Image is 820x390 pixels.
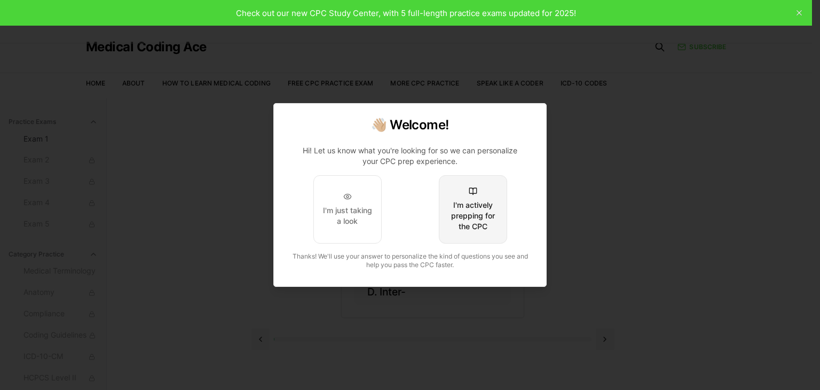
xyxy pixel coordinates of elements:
p: Hi! Let us know what you're looking for so we can personalize your CPC prep experience. [295,145,525,167]
h2: 👋🏼 Welcome! [287,116,533,134]
span: Thanks! We'll use your answer to personalize the kind of questions you see and help you pass the ... [293,252,528,269]
div: I'm just taking a look [322,205,373,227]
button: I'm just taking a look [313,175,382,244]
div: I'm actively prepping for the CPC [448,200,498,232]
button: I'm actively prepping for the CPC [439,175,507,244]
